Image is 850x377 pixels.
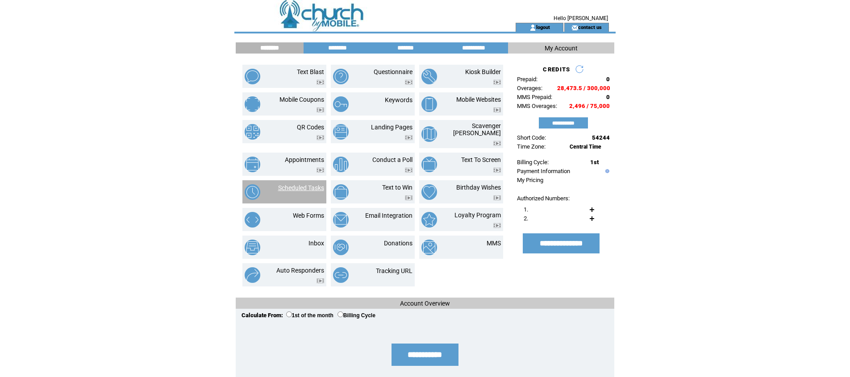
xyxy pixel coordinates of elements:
[421,212,437,228] img: loyalty-program.png
[493,108,501,112] img: video.png
[245,157,260,172] img: appointments.png
[421,184,437,200] img: birthday-wishes.png
[517,134,546,141] span: Short Code:
[405,168,412,173] img: video.png
[333,184,349,200] img: text-to-win.png
[461,156,501,163] a: Text To Screen
[286,312,333,319] label: 1st of the month
[493,141,501,146] img: video.png
[317,108,324,112] img: video.png
[529,24,536,31] img: account_icon.gif
[487,240,501,247] a: MMS
[242,312,283,319] span: Calculate From:
[543,66,570,73] span: CREDITS
[517,103,557,109] span: MMS Overages:
[421,96,437,112] img: mobile-websites.png
[454,211,501,219] a: Loyalty Program
[536,24,550,30] a: logout
[493,195,501,200] img: video.png
[286,311,292,317] input: 1st of the month
[337,311,343,317] input: Billing Cycle
[278,184,324,191] a: Scheduled Tasks
[400,300,450,307] span: Account Overview
[333,240,349,255] img: donations.png
[337,312,375,319] label: Billing Cycle
[493,168,501,173] img: video.png
[297,68,324,75] a: Text Blast
[333,157,349,172] img: conduct-a-poll.png
[421,157,437,172] img: text-to-screen.png
[524,206,528,213] span: 1.
[456,96,501,103] a: Mobile Websites
[517,177,543,183] a: My Pricing
[517,76,537,83] span: Prepaid:
[545,45,578,52] span: My Account
[382,184,412,191] a: Text to Win
[245,69,260,84] img: text-blast.png
[245,124,260,140] img: qr-codes.png
[245,212,260,228] img: web-forms.png
[245,267,260,283] img: auto-responders.png
[374,68,412,75] a: Questionnaire
[333,96,349,112] img: keywords.png
[493,223,501,228] img: video.png
[570,144,601,150] span: Central Time
[333,124,349,140] img: landing-pages.png
[557,85,610,91] span: 28,473.5 / 300,000
[245,240,260,255] img: inbox.png
[333,69,349,84] img: questionnaire.png
[405,80,412,85] img: video.png
[606,76,610,83] span: 0
[365,212,412,219] a: Email Integration
[317,168,324,173] img: video.png
[517,85,542,91] span: Overages:
[456,184,501,191] a: Birthday Wishes
[517,143,546,150] span: Time Zone:
[517,195,570,202] span: Authorized Numbers:
[603,169,609,173] img: help.gif
[405,135,412,140] img: video.png
[245,96,260,112] img: mobile-coupons.png
[384,240,412,247] a: Donations
[517,94,552,100] span: MMS Prepaid:
[333,267,349,283] img: tracking-url.png
[421,240,437,255] img: mms.png
[453,122,501,137] a: Scavenger [PERSON_NAME]
[590,159,599,166] span: 1st
[592,134,610,141] span: 54244
[493,80,501,85] img: video.png
[308,240,324,247] a: Inbox
[385,96,412,104] a: Keywords
[465,68,501,75] a: Kiosk Builder
[317,80,324,85] img: video.png
[279,96,324,103] a: Mobile Coupons
[372,156,412,163] a: Conduct a Poll
[421,69,437,84] img: kiosk-builder.png
[276,267,324,274] a: Auto Responders
[517,159,549,166] span: Billing Cycle:
[571,24,578,31] img: contact_us_icon.gif
[376,267,412,274] a: Tracking URL
[333,212,349,228] img: email-integration.png
[554,15,608,21] span: Hello [PERSON_NAME]
[578,24,602,30] a: contact us
[317,278,324,283] img: video.png
[245,184,260,200] img: scheduled-tasks.png
[297,124,324,131] a: QR Codes
[421,126,437,142] img: scavenger-hunt.png
[569,103,610,109] span: 2,496 / 75,000
[606,94,610,100] span: 0
[517,168,570,174] a: Payment Information
[405,195,412,200] img: video.png
[285,156,324,163] a: Appointments
[317,135,324,140] img: video.png
[293,212,324,219] a: Web Forms
[524,215,528,222] span: 2.
[371,124,412,131] a: Landing Pages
